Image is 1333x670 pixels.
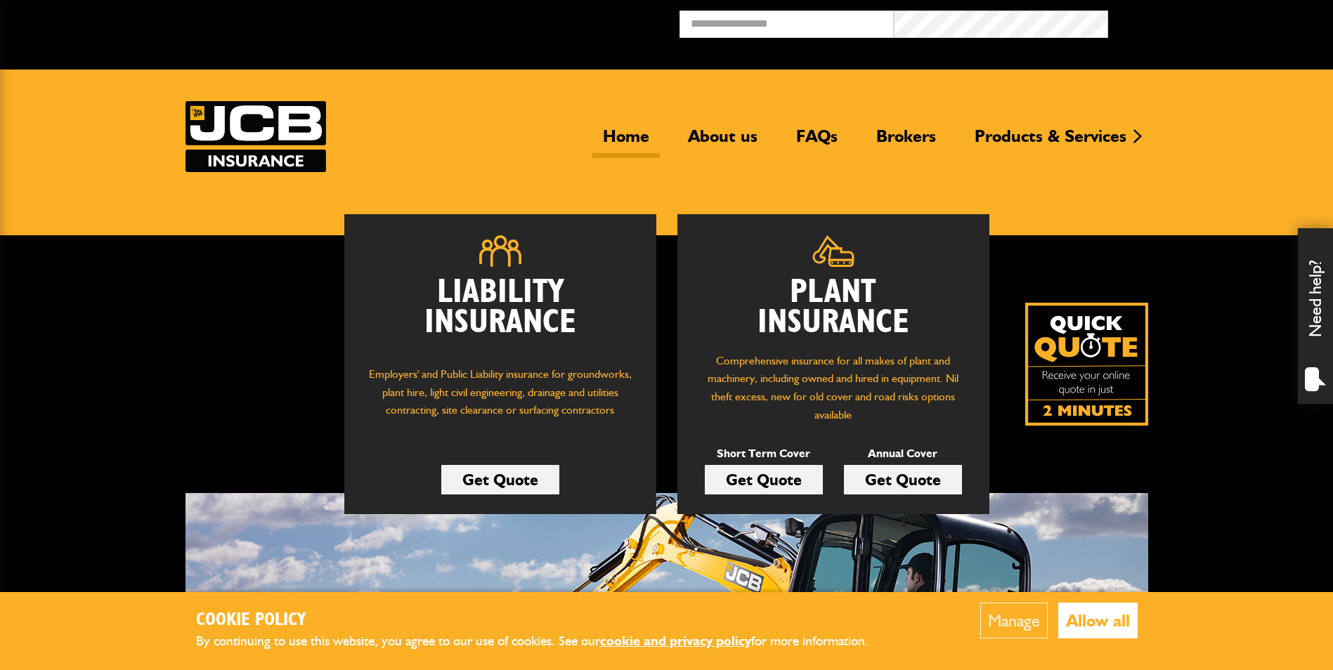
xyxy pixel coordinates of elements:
p: Comprehensive insurance for all makes of plant and machinery, including owned and hired in equipm... [698,352,968,423]
button: Manage [980,603,1048,638]
h2: Cookie Policy [196,610,892,631]
a: About us [677,126,768,158]
p: By continuing to use this website, you agree to our use of cookies. See our for more information. [196,631,892,652]
a: Get Quote [705,465,823,494]
p: Annual Cover [844,445,962,463]
button: Broker Login [1108,11,1322,32]
h2: Liability Insurance [365,277,635,352]
a: Get Quote [441,465,559,494]
a: JCB Insurance Services [186,101,326,172]
a: Products & Services [964,126,1137,158]
img: Quick Quote [1025,303,1148,426]
a: cookie and privacy policy [600,633,751,649]
img: JCB Insurance Services logo [186,101,326,172]
a: Get Quote [844,465,962,494]
a: Brokers [866,126,947,158]
button: Allow all [1058,603,1138,638]
p: Employers' and Public Liability insurance for groundworks, plant hire, light civil engineering, d... [365,365,635,433]
a: Home [592,126,660,158]
a: FAQs [786,126,848,158]
a: Get your insurance quote isn just 2-minutes [1025,303,1148,426]
h2: Plant Insurance [698,277,968,338]
p: Short Term Cover [705,445,823,463]
div: Need help? [1298,228,1333,404]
